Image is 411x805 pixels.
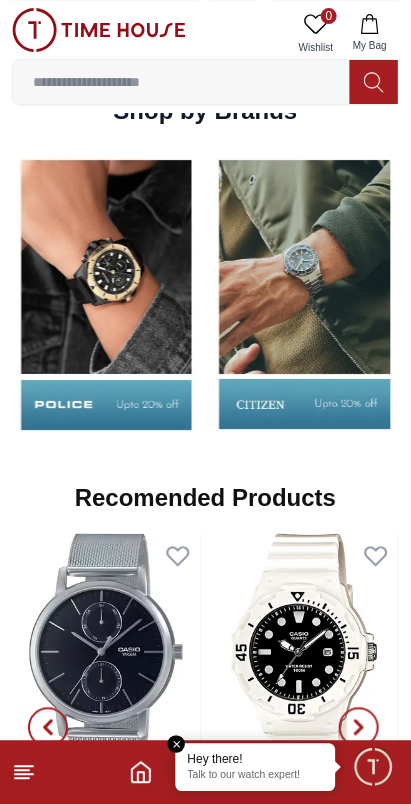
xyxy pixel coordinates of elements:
[211,147,400,442] img: Shop by Brands - Ecstacy - UAE
[341,8,399,59] button: My Bag
[291,8,341,59] a: 0Wishlist
[211,534,399,775] img: CASIO Women's Analog Black Dial Watch - LRW-200H-1E
[188,770,324,784] p: Talk to our watch expert!
[12,534,200,775] img: CASIO Men's Analog Black Dial Watch - MTP-B310M-1AVDF
[321,8,337,24] span: 0
[352,746,396,790] div: Chat Widget
[75,482,336,514] h2: Recomended Products
[168,736,186,754] em: Close tooltip
[12,8,186,52] img: ...
[345,38,395,53] span: My Bag
[129,761,153,785] a: Home
[188,752,324,768] div: Hey there!
[12,147,201,442] img: Shop By Brands - Carlton- UAE
[291,40,341,55] span: Wishlist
